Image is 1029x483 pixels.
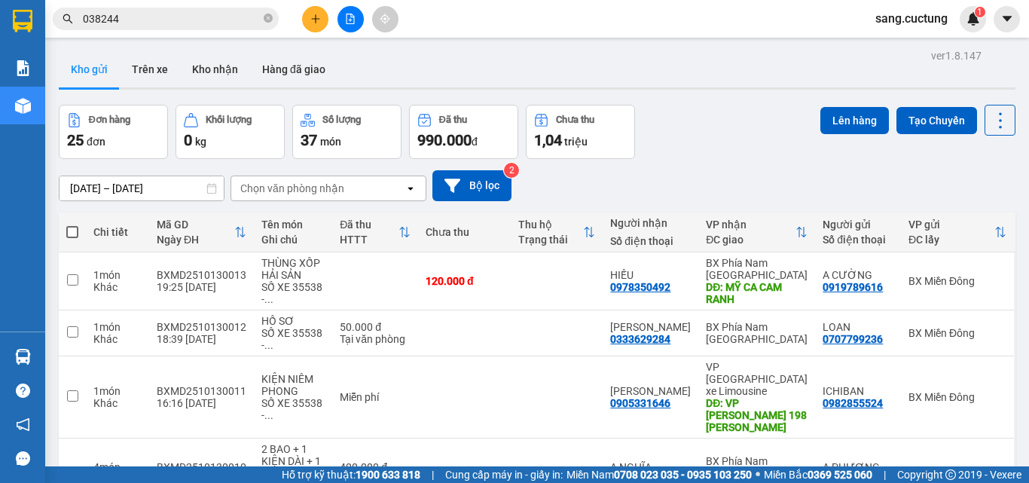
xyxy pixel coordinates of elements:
button: Chưa thu1,04 triệu [526,105,635,159]
div: HIẾU [610,269,691,281]
div: Đã thu [439,115,467,125]
strong: 0708 023 035 - 0935 103 250 [614,469,752,481]
button: Kho gửi [59,51,120,87]
div: A PHƯƠNG [823,461,893,473]
div: A NGHĨA [610,461,691,473]
div: 0333629284 [610,333,670,345]
div: SỐ XE 35538 - 0918890605 [261,281,325,305]
div: Ghi chú [261,234,325,246]
img: warehouse-icon [15,349,31,365]
button: Số lượng37món [292,105,402,159]
div: Số lượng [322,115,361,125]
div: 2 BAO + 1 KIỆN DÀI + 1 TÚI [261,443,325,479]
div: Khác [93,281,142,293]
button: Trên xe [120,51,180,87]
button: Lên hàng [820,107,889,134]
sup: 2 [504,163,519,178]
img: solution-icon [15,60,31,76]
div: ĐC lấy [908,234,994,246]
span: search [63,14,73,24]
div: 0707799236 [823,333,883,345]
th: Toggle SortBy [901,212,1014,252]
div: VP nhận [706,219,795,231]
div: Số điện thoại [610,235,691,247]
div: BXMD2510130010 [157,461,246,473]
div: BX Miền Đông [908,275,1006,287]
div: Đã thu [340,219,398,231]
span: 990.000 [417,131,472,149]
div: HỒ SƠ [261,315,325,327]
span: kg [195,136,206,148]
th: Toggle SortBy [332,212,418,252]
button: Hàng đã giao [250,51,337,87]
div: 50.000 đ [340,321,411,333]
th: Toggle SortBy [149,212,254,252]
div: 4 món [93,461,142,473]
div: Thu hộ [518,219,584,231]
div: KIỆN NIÊM PHONG [261,373,325,397]
span: sang.cuctung [863,9,960,28]
div: 1 món [93,269,142,281]
strong: 0369 525 060 [808,469,872,481]
span: ... [264,339,273,351]
div: BX Miền Đông [908,327,1006,339]
span: caret-down [1000,12,1014,26]
button: aim [372,6,398,32]
div: VP gửi [908,219,994,231]
div: Số điện thoại [823,234,893,246]
div: 1 món [93,321,142,333]
span: ... [264,409,273,421]
div: Khối lượng [206,115,252,125]
div: ICHIBAN [823,385,893,397]
span: đơn [87,136,105,148]
div: LOAN [823,321,893,333]
span: | [884,466,886,483]
div: 0978350492 [610,281,670,293]
div: Miễn phí [340,391,411,403]
span: copyright [945,469,956,480]
span: question-circle [16,384,30,398]
div: BX Miền Đông [908,391,1006,403]
strong: 1900 633 818 [356,469,420,481]
div: 120.000 đ [426,275,503,287]
div: THẢO HUY [610,385,691,397]
div: Chưa thu [426,226,503,238]
button: Bộ lọc [432,170,511,201]
img: icon-new-feature [966,12,980,26]
div: BX Phía Nam [GEOGRAPHIC_DATA] [706,257,808,281]
span: notification [16,417,30,432]
div: BXMD2510130012 [157,321,246,333]
div: 1 món [93,385,142,397]
span: món [320,136,341,148]
span: aim [380,14,390,24]
span: | [432,466,434,483]
th: Toggle SortBy [698,212,815,252]
th: Toggle SortBy [511,212,603,252]
div: BXMD2510130013 [157,269,246,281]
button: file-add [337,6,364,32]
div: Chi tiết [93,226,142,238]
button: Tạo Chuyến [896,107,977,134]
span: 25 [67,131,84,149]
div: Người nhận [610,217,691,229]
div: 18:39 [DATE] [157,333,246,345]
span: 0 [184,131,192,149]
img: warehouse-icon [15,98,31,114]
div: Chọn văn phòng nhận [240,181,344,196]
span: đ [472,136,478,148]
div: 0919789616 [823,281,883,293]
div: Mã GD [157,219,234,231]
input: Select a date range. [60,176,224,200]
div: 0905331646 [610,397,670,409]
span: Cung cấp máy in - giấy in: [445,466,563,483]
div: HTTT [340,234,398,246]
div: BX Phía Nam [GEOGRAPHIC_DATA] [706,455,808,479]
button: Đơn hàng25đơn [59,105,168,159]
div: THÙNG XỐP HẢI SẢN [261,257,325,281]
span: 1 [977,7,982,17]
div: Khác [93,333,142,345]
div: DĐ: MỸ CA CAM RANH [706,281,808,305]
span: 1,04 [534,131,562,149]
div: 0982855524 [823,397,883,409]
div: 19:25 [DATE] [157,281,246,293]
